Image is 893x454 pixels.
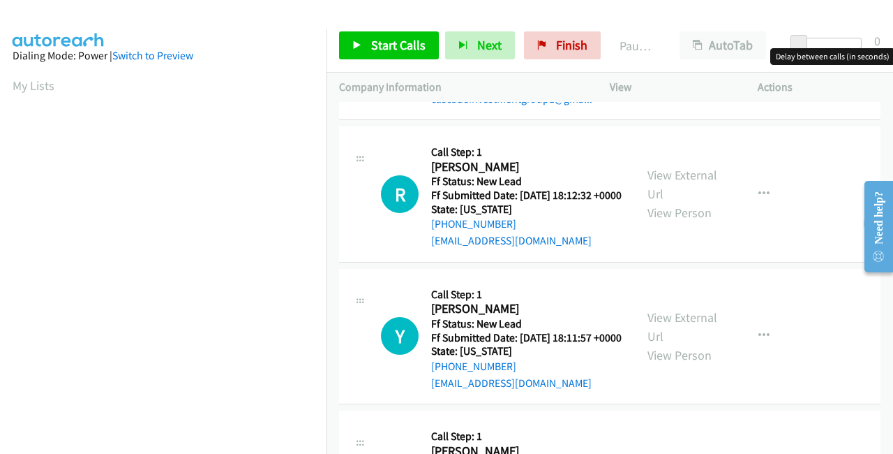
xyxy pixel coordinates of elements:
[431,376,592,390] a: [EMAIL_ADDRESS][DOMAIN_NAME]
[381,317,419,355] h1: Y
[647,167,717,202] a: View External Url
[431,317,622,331] h5: Ff Status: New Lead
[431,159,617,175] h2: [PERSON_NAME]
[431,203,622,217] h5: State: [US_STATE]
[431,189,622,203] h5: Ff Submitted Date: [DATE] 18:12:32 +0000
[381,317,419,355] div: The call is yet to be attempted
[477,37,502,53] span: Next
[339,79,585,96] p: Company Information
[431,234,592,247] a: [EMAIL_ADDRESS][DOMAIN_NAME]
[431,430,622,444] h5: Call Step: 1
[524,31,601,59] a: Finish
[339,31,439,59] a: Start Calls
[647,205,712,221] a: View Person
[431,344,622,358] h5: State: [US_STATE]
[431,92,592,105] a: cascadeinvestmentgroup1@gma...
[874,31,880,50] div: 0
[556,37,587,53] span: Finish
[445,31,515,59] button: Next
[13,47,314,64] div: Dialing Mode: Power |
[610,79,733,96] p: View
[431,360,516,373] a: [PHONE_NUMBER]
[647,309,717,344] a: View External Url
[853,171,893,282] iframe: Resource Center
[431,175,622,189] h5: Ff Status: New Lead
[13,78,54,94] a: My Lists
[431,217,516,230] a: [PHONE_NUMBER]
[381,175,419,213] h1: R
[620,36,654,55] p: Paused
[431,145,622,159] h5: Call Step: 1
[431,331,622,345] h5: Ff Submitted Date: [DATE] 18:11:57 +0000
[112,49,193,62] a: Switch to Preview
[680,31,766,59] button: AutoTab
[371,37,426,53] span: Start Calls
[431,288,622,302] h5: Call Step: 1
[431,301,617,317] h2: [PERSON_NAME]
[758,79,880,96] p: Actions
[647,347,712,363] a: View Person
[381,175,419,213] div: The call is yet to be attempted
